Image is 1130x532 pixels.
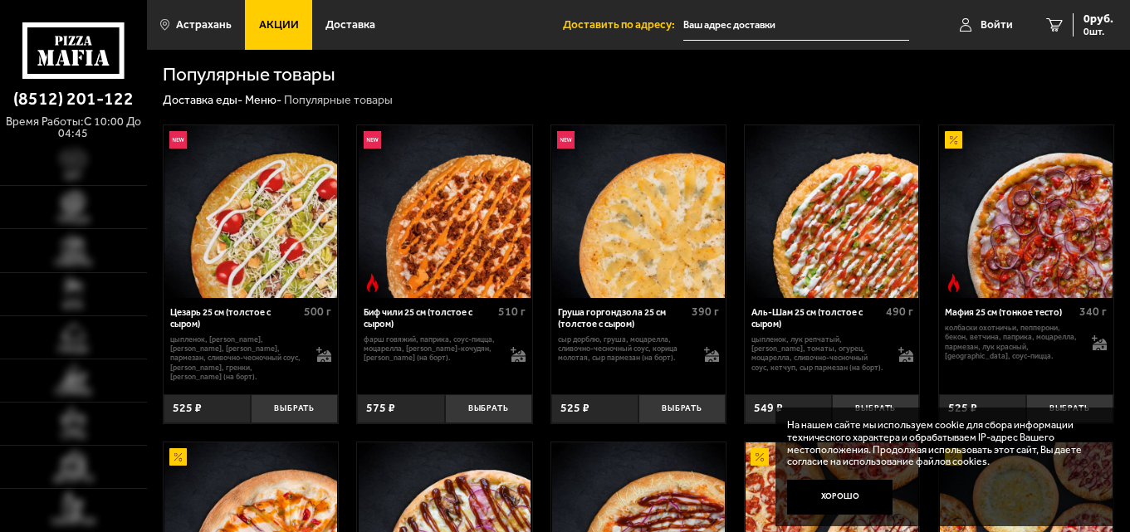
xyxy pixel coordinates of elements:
[364,131,381,149] img: Новинка
[886,305,913,319] span: 490 г
[638,394,726,423] button: Выбрать
[751,307,882,329] div: Аль-Шам 25 см (толстое с сыром)
[683,10,909,41] input: Ваш адрес доставки
[939,125,1113,298] a: АкционныйОстрое блюдоМафия 25 см (тонкое тесто)
[325,19,375,31] span: Доставка
[557,131,575,149] img: Новинка
[304,305,331,319] span: 500 г
[259,19,299,31] span: Акции
[170,307,301,329] div: Цезарь 25 см (толстое с сыром)
[364,307,494,329] div: Биф чили 25 см (толстое с сыром)
[245,93,281,107] a: Меню-
[1084,27,1113,37] span: 0 шт.
[981,19,1013,31] span: Войти
[945,274,962,291] img: Острое блюдо
[364,334,498,363] p: фарш говяжий, паприка, соус-пицца, моцарелла, [PERSON_NAME]-кочудян, [PERSON_NAME] (на борт).
[551,125,726,298] a: НовинкаГруша горгондзола 25 см (толстое с сыром)
[364,274,381,291] img: Острое блюдо
[169,448,187,466] img: Акционный
[945,323,1079,360] p: колбаски охотничьи, пепперони, бекон, ветчина, паприка, моцарелла, пармезан, лук красный, [GEOGRA...
[366,403,395,414] span: 575 ₽
[832,394,919,423] button: Выбрать
[787,480,893,515] button: Хорошо
[745,125,919,298] a: Аль-Шам 25 см (толстое с сыром)
[164,125,338,298] a: НовинкаЦезарь 25 см (толстое с сыром)
[558,334,692,363] p: сыр дорблю, груша, моцарелла, сливочно-чесночный соус, корица молотая, сыр пармезан (на борт).
[560,403,589,414] span: 525 ₽
[552,125,725,298] img: Груша горгондзола 25 см (толстое с сыром)
[746,125,918,298] img: Аль-Шам 25 см (толстое с сыром)
[498,305,526,319] span: 510 г
[940,125,1113,298] img: Мафия 25 см (тонкое тесто)
[169,131,187,149] img: Новинка
[357,125,531,298] a: НовинкаОстрое блюдоБиф чили 25 см (толстое с сыром)
[1079,305,1107,319] span: 340 г
[558,307,688,329] div: Груша горгондзола 25 см (толстое с сыром)
[163,93,242,107] a: Доставка еды-
[164,125,337,298] img: Цезарь 25 см (толстое с сыром)
[563,19,683,31] span: Доставить по адресу:
[948,403,977,414] span: 525 ₽
[787,419,1093,468] p: На нашем сайте мы используем cookie для сбора информации технического характера и обрабатываем IP...
[163,66,335,85] h1: Популярные товары
[445,394,532,423] button: Выбрать
[173,403,202,414] span: 525 ₽
[751,334,886,372] p: цыпленок, лук репчатый, [PERSON_NAME], томаты, огурец, моцарелла, сливочно-чесночный соус, кетчуп...
[945,131,962,149] img: Акционный
[751,448,768,466] img: Акционный
[945,307,1075,319] div: Мафия 25 см (тонкое тесто)
[359,125,531,298] img: Биф чили 25 см (толстое с сыром)
[754,403,783,414] span: 549 ₽
[1026,394,1113,423] button: Выбрать
[176,19,232,31] span: Астрахань
[251,394,338,423] button: Выбрать
[692,305,719,319] span: 390 г
[1084,13,1113,25] span: 0 руб.
[284,93,393,108] div: Популярные товары
[170,334,305,382] p: цыпленок, [PERSON_NAME], [PERSON_NAME], [PERSON_NAME], пармезан, сливочно-чесночный соус, [PERSON...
